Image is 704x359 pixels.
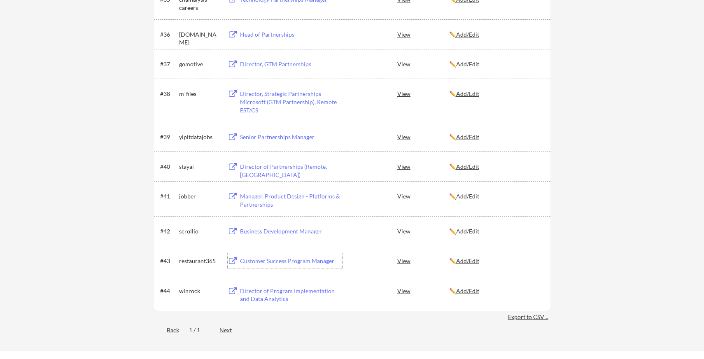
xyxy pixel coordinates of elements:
[179,192,220,200] div: jobber
[179,163,220,171] div: stayai
[160,30,176,39] div: #36
[160,133,176,141] div: #39
[240,163,342,179] div: Director of Partnerships (Remote, [GEOGRAPHIC_DATA])
[456,90,479,97] u: Add/Edit
[240,60,342,68] div: Director, GTM Partnerships
[397,129,449,144] div: View
[456,193,479,200] u: Add/Edit
[397,27,449,42] div: View
[449,257,543,265] div: ✏️
[240,30,342,39] div: Head of Partnerships
[240,90,342,114] div: Director, Strategic Partnerships - Microsoft (GTM Partnership), Remote EST/CS
[240,133,342,141] div: Senior Partnerships Manager
[240,287,342,303] div: Director of Program Implementation and Data Analytics
[189,326,210,334] div: 1 / 1
[508,313,550,321] div: Export to CSV ↓
[397,253,449,268] div: View
[160,287,176,295] div: #44
[179,30,220,47] div: [DOMAIN_NAME]
[456,163,479,170] u: Add/Edit
[179,227,220,235] div: scrollio
[160,90,176,98] div: #38
[456,257,479,264] u: Add/Edit
[179,287,220,295] div: winrock
[456,31,479,38] u: Add/Edit
[240,192,342,208] div: Manager, Product Design - Platforms & Partnerships
[456,133,479,140] u: Add/Edit
[179,60,220,68] div: gomotive
[160,227,176,235] div: #42
[449,30,543,39] div: ✏️
[397,283,449,298] div: View
[397,86,449,101] div: View
[160,257,176,265] div: #43
[160,192,176,200] div: #41
[449,227,543,235] div: ✏️
[456,61,479,68] u: Add/Edit
[456,228,479,235] u: Add/Edit
[240,227,342,235] div: Business Development Manager
[397,224,449,238] div: View
[449,60,543,68] div: ✏️
[449,192,543,200] div: ✏️
[449,133,543,141] div: ✏️
[397,159,449,174] div: View
[397,56,449,71] div: View
[397,189,449,203] div: View
[449,287,543,295] div: ✏️
[449,163,543,171] div: ✏️
[456,287,479,294] u: Add/Edit
[154,326,179,334] div: Back
[179,90,220,98] div: m-files
[179,133,220,141] div: yipitdatajobs
[160,60,176,68] div: #37
[219,326,241,334] div: Next
[240,257,342,265] div: Customer Success Program Manager
[449,90,543,98] div: ✏️
[160,163,176,171] div: #40
[179,257,220,265] div: restaurant365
